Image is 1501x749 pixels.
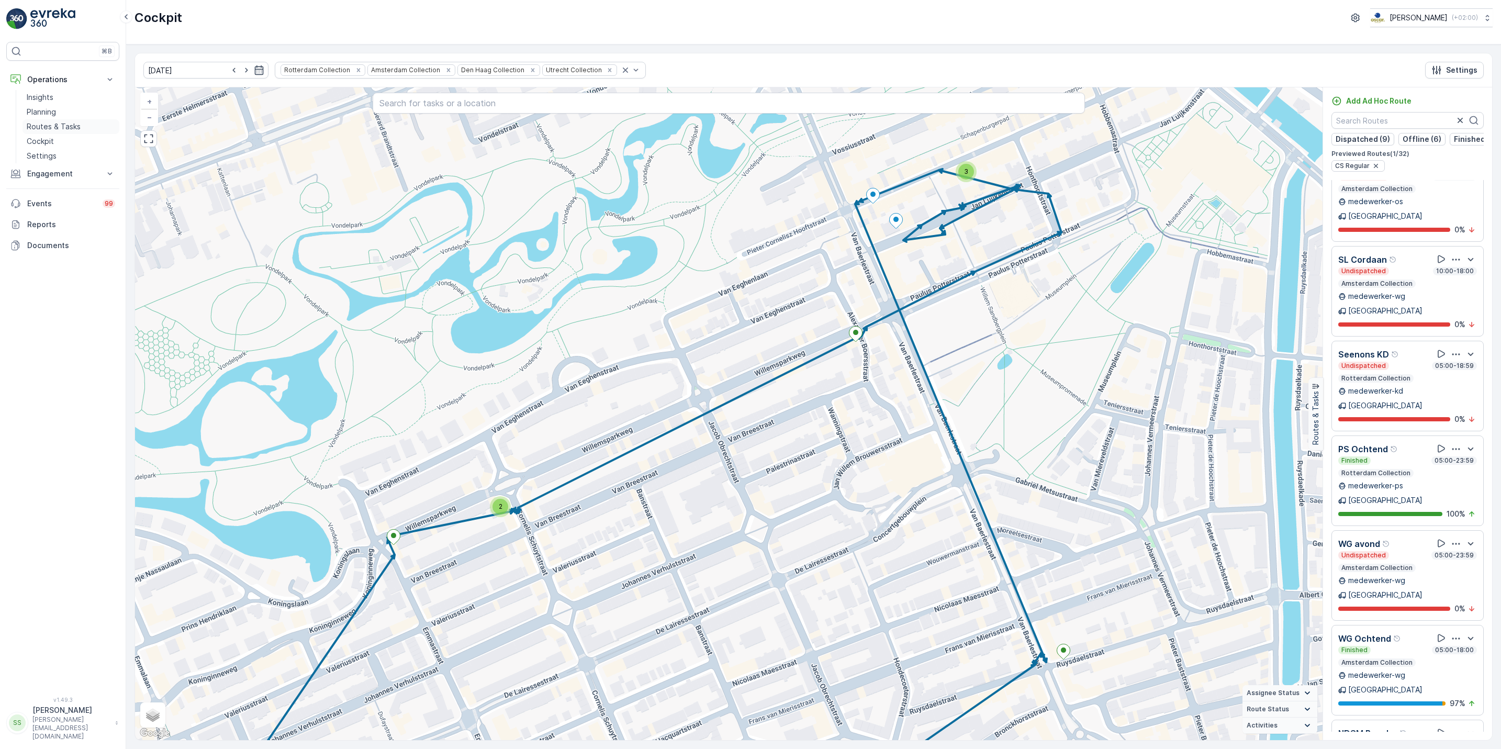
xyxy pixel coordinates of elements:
[30,8,75,29] img: logo_light-DOdMpM7g.png
[1348,575,1405,586] p: medewerker-wg
[1370,12,1385,24] img: basis-logo_rgb2x.png
[1348,400,1422,411] p: [GEOGRAPHIC_DATA]
[1434,362,1475,370] p: 05:00-18:59
[1340,469,1412,477] p: Rotterdam Collection
[6,163,119,184] button: Engagement
[956,161,977,182] div: 3
[1391,350,1399,359] div: Help Tooltip Icon
[1446,65,1477,75] p: Settings
[27,240,115,251] p: Documents
[32,716,110,741] p: [PERSON_NAME][EMAIL_ADDRESS][DOMAIN_NAME]
[1390,445,1398,453] div: Help Tooltip Icon
[1247,705,1289,713] span: Route Status
[1338,348,1389,361] p: Seenons KD
[1433,456,1475,465] p: 05:00-23:59
[141,94,157,109] a: Zoom In
[1340,185,1414,193] p: Amsterdam Collection
[1390,13,1448,23] p: [PERSON_NAME]
[458,65,526,75] div: Den Haag Collection
[1348,386,1403,396] p: medewerker-kd
[1338,538,1380,550] p: WG avond
[135,9,182,26] p: Cockpit
[1340,551,1387,560] p: Undispatched
[1331,96,1412,106] a: Add Ad Hoc Route
[1338,632,1391,645] p: WG Ochtend
[1454,225,1465,235] p: 0 %
[1403,134,1441,144] p: Offline (6)
[105,199,113,208] p: 99
[6,8,27,29] img: logo
[543,65,603,75] div: Utrecht Collection
[964,167,968,175] span: 3
[147,97,152,106] span: +
[32,705,110,716] p: [PERSON_NAME]
[1454,319,1465,330] p: 0 %
[27,107,56,117] p: Planning
[1340,267,1387,275] p: Undispatched
[138,726,172,740] img: Google
[27,121,81,132] p: Routes & Tasks
[1247,689,1300,697] span: Assignee Status
[1348,480,1403,491] p: medewerker-ps
[1340,362,1387,370] p: Undispatched
[1340,374,1412,383] p: Rotterdam Collection
[1331,133,1394,146] button: Dispatched (9)
[1247,721,1278,730] span: Activities
[373,93,1085,114] input: Search for tasks or a location
[1348,306,1422,316] p: [GEOGRAPHIC_DATA]
[490,496,511,517] div: 2
[1331,150,1484,158] p: Previewed Routes ( 1 / 32 )
[6,69,119,90] button: Operations
[147,113,152,121] span: −
[1348,670,1405,680] p: medewerker-wg
[1340,646,1369,654] p: Finished
[1331,112,1484,129] input: Search Routes
[23,119,119,134] a: Routes & Tasks
[1447,509,1465,519] p: 100 %
[1454,603,1465,614] p: 0 %
[1348,685,1422,695] p: [GEOGRAPHIC_DATA]
[6,214,119,235] a: Reports
[27,169,98,179] p: Engagement
[1340,658,1414,667] p: Amsterdam Collection
[1340,280,1414,288] p: Amsterdam Collection
[1450,698,1465,709] p: 97 %
[443,66,454,74] div: Remove Amsterdam Collection
[604,66,615,74] div: Remove Utrecht Collection
[1370,8,1493,27] button: [PERSON_NAME](+02:00)
[499,502,502,510] span: 2
[141,109,157,125] a: Zoom Out
[1454,134,1497,144] p: Finished (9)
[27,136,54,147] p: Cockpit
[1452,14,1478,22] p: ( +02:00 )
[1242,685,1317,701] summary: Assignee Status
[6,705,119,741] button: SS[PERSON_NAME][PERSON_NAME][EMAIL_ADDRESS][DOMAIN_NAME]
[102,47,112,55] p: ⌘B
[23,105,119,119] a: Planning
[6,697,119,703] span: v 1.49.3
[27,198,96,209] p: Events
[1335,162,1370,170] span: CS Regular
[1338,727,1397,740] p: NDSM Regular
[1348,196,1403,207] p: medewerker-os
[1393,634,1402,643] div: Help Tooltip Icon
[143,62,268,79] input: dd/mm/yyyy
[1425,62,1484,79] button: Settings
[1242,718,1317,734] summary: Activities
[1454,414,1465,424] p: 0 %
[27,74,98,85] p: Operations
[6,235,119,256] a: Documents
[1310,391,1321,445] p: Routes & Tasks
[353,66,364,74] div: Remove Rotterdam Collection
[23,149,119,163] a: Settings
[1340,564,1414,572] p: Amsterdam Collection
[1346,96,1412,106] p: Add Ad Hoc Route
[27,219,115,230] p: Reports
[1399,729,1408,737] div: Help Tooltip Icon
[27,151,57,161] p: Settings
[27,92,53,103] p: Insights
[368,65,442,75] div: Amsterdam Collection
[6,193,119,214] a: Events99
[1242,701,1317,718] summary: Route Status
[1348,495,1422,506] p: [GEOGRAPHIC_DATA]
